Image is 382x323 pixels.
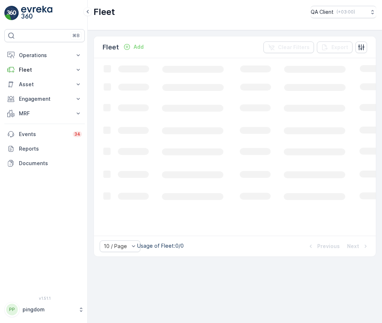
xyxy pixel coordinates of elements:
[19,81,70,88] p: Asset
[311,8,334,16] p: QA Client
[21,6,52,20] img: logo_light-DOdMpM7g.png
[311,6,376,18] button: QA Client(+03:00)
[19,145,82,152] p: Reports
[103,42,119,52] p: Fleet
[4,77,85,92] button: Asset
[346,242,370,251] button: Next
[74,131,80,137] p: 34
[19,66,70,73] p: Fleet
[19,160,82,167] p: Documents
[331,44,348,51] p: Export
[4,127,85,141] a: Events34
[4,6,19,20] img: logo
[4,141,85,156] a: Reports
[19,131,68,138] p: Events
[23,306,75,313] p: pingdom
[134,43,144,51] p: Add
[19,95,70,103] p: Engagement
[4,48,85,63] button: Operations
[72,33,80,39] p: ⌘B
[306,242,341,251] button: Previous
[263,41,314,53] button: Clear Filters
[4,106,85,121] button: MRF
[6,304,18,315] div: PP
[120,43,147,51] button: Add
[4,296,85,300] span: v 1.51.1
[19,52,70,59] p: Operations
[317,243,340,250] p: Previous
[4,156,85,171] a: Documents
[4,302,85,317] button: PPpingdom
[137,242,184,250] p: Usage of Fleet : 0/0
[4,92,85,106] button: Engagement
[337,9,355,15] p: ( +03:00 )
[93,6,115,18] p: Fleet
[317,41,353,53] button: Export
[347,243,359,250] p: Next
[278,44,310,51] p: Clear Filters
[19,110,70,117] p: MRF
[4,63,85,77] button: Fleet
